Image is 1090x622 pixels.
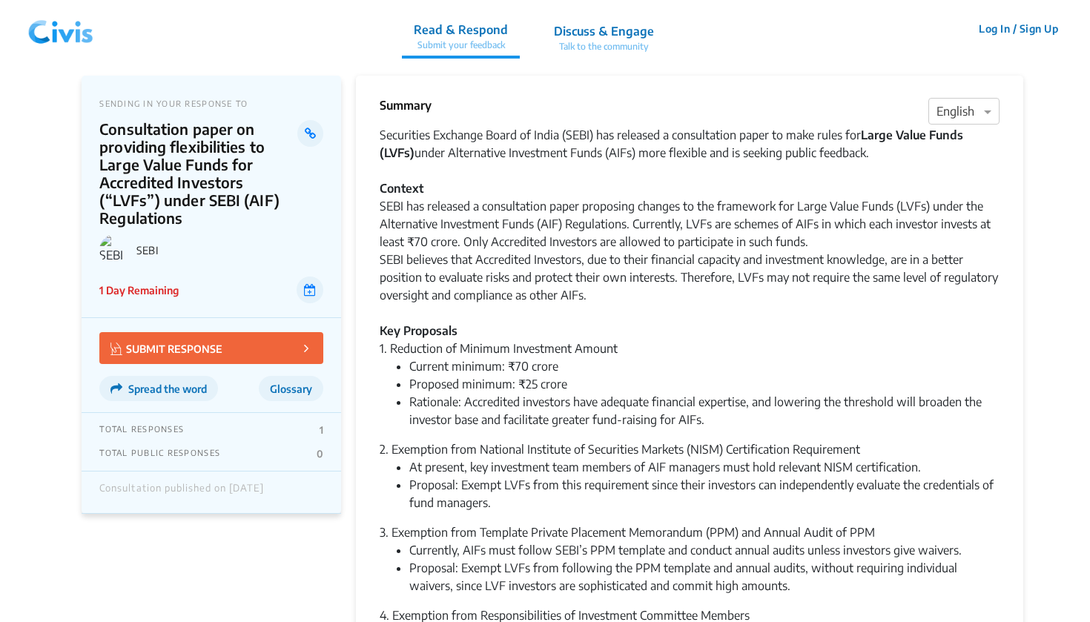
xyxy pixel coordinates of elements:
div: Consultation published on [DATE] [99,483,264,502]
span: Glossary [270,383,312,395]
img: SEBI logo [99,234,131,265]
p: TOTAL RESPONSES [99,424,184,436]
li: Current minimum: ₹70 crore [409,357,1000,375]
p: 1 Day Remaining [99,282,179,298]
li: Proposal: Exempt LVFs from this requirement since their investors can independently evaluate the ... [409,476,1000,512]
button: SUBMIT RESPONSE [99,332,323,364]
button: Spread the word [99,376,218,401]
li: Proposed minimum: ₹25 crore [409,375,1000,393]
strong: Context [380,181,423,196]
p: Consultation paper on providing flexibilities to Large Value Funds for Accredited Investors (“LVF... [99,120,297,227]
button: Glossary [259,376,323,401]
span: Spread the word [128,383,207,395]
div: 1. Reduction of Minimum Investment Amount [380,340,1000,357]
li: At present, key investment team members of AIF managers must hold relevant NISM certification. [409,458,1000,476]
div: SEBI has released a consultation paper proposing changes to the framework for Large Value Funds (... [380,162,1000,322]
button: Log In / Sign Up [969,17,1068,40]
p: 1 [320,424,323,436]
p: 0 [317,448,323,460]
p: Summary [380,96,432,114]
p: TOTAL PUBLIC RESPONSES [99,448,220,460]
p: Read & Respond [414,21,508,39]
li: Proposal: Exempt LVFs from following the PPM template and annual audits, without requiring indivi... [409,559,1000,595]
strong: Key Proposals [380,323,458,338]
div: 2. Exemption from National Institute of Securities Markets (NISM) Certification Requirement [380,440,1000,458]
p: SENDING IN YOUR RESPONSE TO [99,99,323,108]
p: SEBI [136,244,323,257]
li: Rationale: Accredited investors have adequate financial expertise, and lowering the threshold wil... [409,393,1000,429]
img: navlogo.png [22,7,99,51]
img: Vector.jpg [110,343,122,355]
p: SUBMIT RESPONSE [110,340,222,357]
li: Currently, AIFs must follow SEBI’s PPM template and conduct annual audits unless investors give w... [409,541,1000,559]
div: Securities Exchange Board of India (SEBI) has released a consultation paper to make rules for und... [380,126,1000,162]
p: Discuss & Engage [554,22,654,40]
p: Talk to the community [554,40,654,53]
div: 3. Exemption from Template Private Placement Memorandum (PPM) and Annual Audit of PPM [380,523,1000,541]
p: Submit your feedback [414,39,508,52]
